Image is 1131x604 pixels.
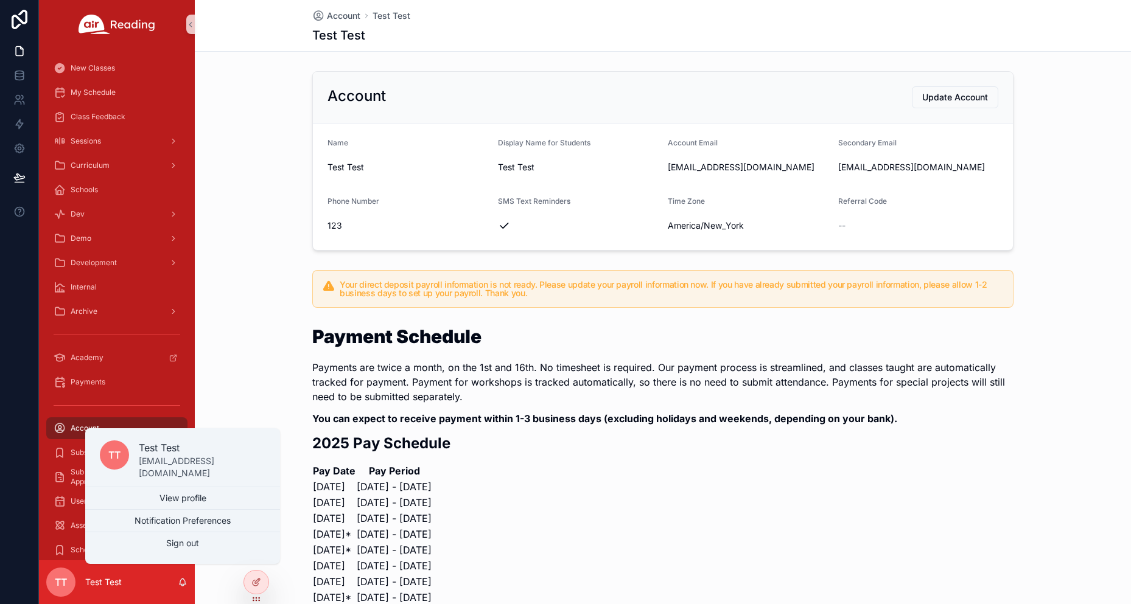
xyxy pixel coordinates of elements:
[668,196,705,206] span: Time Zone
[71,161,110,170] span: Curriculum
[668,161,828,173] span: [EMAIL_ADDRESS][DOMAIN_NAME]
[108,448,121,462] span: TT
[312,542,356,558] td: [DATE]*
[79,15,155,34] img: App logo
[46,227,187,249] a: Demo
[356,558,432,574] td: [DATE] - [DATE]
[71,521,142,530] span: Assement End Times
[46,82,187,103] a: My Schedule
[327,196,379,206] span: Phone Number
[912,86,998,108] button: Update Account
[312,360,1014,404] p: Payments are twice a month, on the 1st and 16th. No timesheet is required. Our payment process is...
[312,463,356,479] th: Pay Date
[838,220,846,232] span: --
[85,532,280,554] button: Sign out
[312,510,356,526] td: [DATE]
[46,179,187,201] a: Schools
[71,307,97,316] span: Archive
[71,209,85,219] span: Dev
[46,347,187,369] a: Academy
[340,280,1003,297] h5: Your direct deposit payroll information is not ready. Please update your payroll information now....
[312,433,1014,453] h2: 2025 Pay Schedule
[71,112,125,122] span: Class Feedback
[39,49,195,560] div: scrollable content
[139,455,265,479] p: [EMAIL_ADDRESS][DOMAIN_NAME]
[356,495,432,510] td: [DATE] - [DATE]
[71,136,101,146] span: Sessions
[312,27,365,44] h1: Test Test
[85,510,280,532] button: Notification Preferences
[46,490,187,512] a: User
[498,161,659,173] span: Test Test
[356,510,432,526] td: [DATE] - [DATE]
[46,203,187,225] a: Dev
[498,138,590,147] span: Display Name for Students
[71,377,105,387] span: Payments
[356,574,432,589] td: [DATE] - [DATE]
[85,487,280,509] a: View profile
[327,138,348,147] span: Name
[46,371,187,393] a: Payments
[312,479,356,495] td: [DATE]
[71,88,116,97] span: My Schedule
[46,57,187,79] a: New Classes
[71,234,91,243] span: Demo
[71,63,115,73] span: New Classes
[312,526,356,542] td: [DATE]*
[838,161,999,173] span: [EMAIL_ADDRESS][DOMAIN_NAME]
[838,196,887,206] span: Referral Code
[327,86,386,106] h2: Account
[71,545,131,555] span: School Ops Tasks
[356,479,432,495] td: [DATE] - [DATE]
[46,442,187,463] a: Substitute Applications
[327,220,488,232] span: 123
[327,161,488,173] span: Test Test
[838,138,897,147] span: Secondary Email
[356,526,432,542] td: [DATE] - [DATE]
[922,91,988,103] span: Update Account
[85,576,122,588] p: Test Test
[312,327,1014,345] h1: Payment Schedule
[46,154,187,176] a: Curriculum
[71,353,103,363] span: Academy
[139,440,265,455] p: Test Test
[327,10,360,22] span: Account
[71,467,161,487] span: Sub Requests Waiting Approval
[46,276,187,298] a: Internal
[46,466,187,488] a: Sub Requests Waiting Approval0
[55,575,67,589] span: TT
[498,196,570,206] span: SMS Text Reminders
[312,412,897,425] strong: You can expect to receive payment within 1-3 business days (excluding holidays and weekends, depe...
[46,300,187,322] a: Archive
[46,417,187,439] a: Account
[312,574,356,589] td: [DATE]
[46,130,187,152] a: Sessions
[71,423,99,433] span: Account
[71,185,98,195] span: Schools
[71,282,97,292] span: Internal
[312,10,360,22] a: Account
[356,463,432,479] th: Pay Period
[356,542,432,558] td: [DATE] - [DATE]
[668,138,718,147] span: Account Email
[312,495,356,510] td: [DATE]
[373,10,410,22] a: Test Test
[46,106,187,128] a: Class Feedback
[312,558,356,574] td: [DATE]
[668,220,744,232] span: America/New_York
[71,258,117,268] span: Development
[71,448,149,457] span: Substitute Applications
[46,515,187,536] a: Assement End Times
[71,496,87,506] span: User
[46,252,187,274] a: Development
[46,539,187,561] a: School Ops Tasks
